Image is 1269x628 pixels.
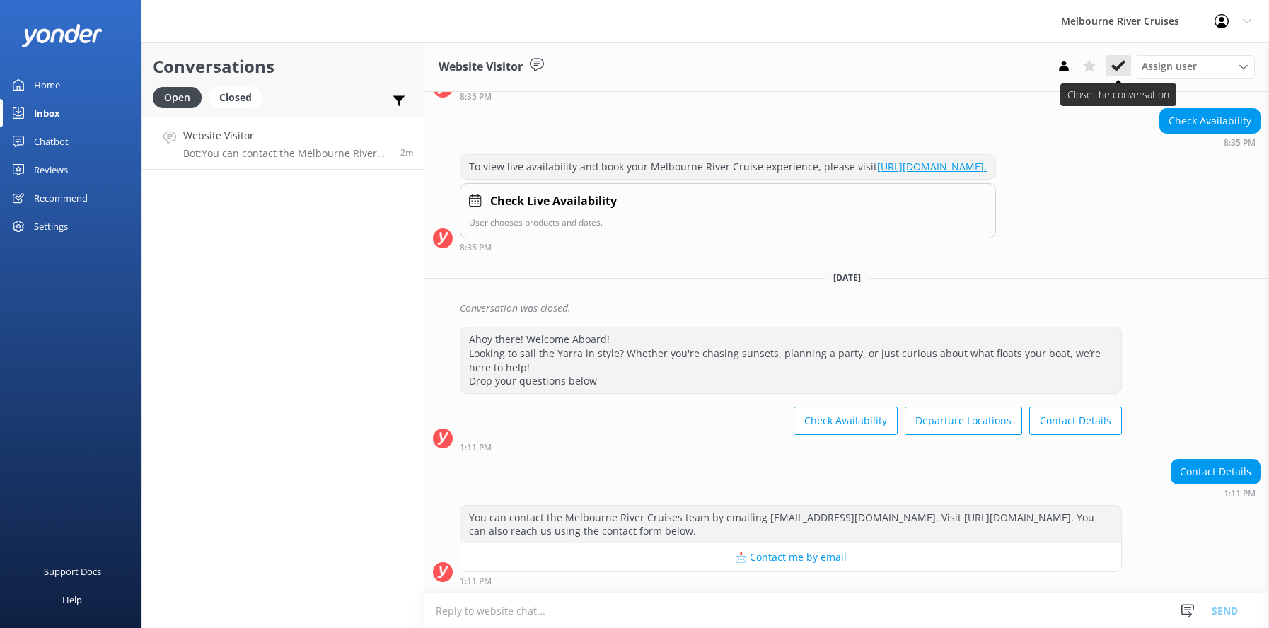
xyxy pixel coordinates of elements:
[460,577,492,586] strong: 1:11 PM
[400,146,413,158] span: Aug 25 2025 01:11pm (UTC +10:00) Australia/Sydney
[1142,59,1197,74] span: Assign user
[34,212,68,240] div: Settings
[153,87,202,108] div: Open
[460,506,1121,543] div: You can contact the Melbourne River Cruises team by emailing [EMAIL_ADDRESS][DOMAIN_NAME]. Visit ...
[34,127,69,156] div: Chatbot
[44,557,101,586] div: Support Docs
[34,71,60,99] div: Home
[1160,109,1260,133] div: Check Availability
[1224,139,1256,147] strong: 8:35 PM
[34,99,60,127] div: Inbox
[21,24,103,47] img: yonder-white-logo.png
[794,407,898,435] button: Check Availability
[1224,489,1256,498] strong: 1:11 PM
[460,242,996,252] div: Aug 24 2025 08:35pm (UTC +10:00) Australia/Sydney
[183,128,390,144] h4: Website Visitor
[460,296,1261,320] div: Conversation was closed.
[183,147,390,160] p: Bot: You can contact the Melbourne River Cruises team by emailing [EMAIL_ADDRESS][DOMAIN_NAME]. V...
[1159,137,1261,147] div: Aug 24 2025 08:35pm (UTC +10:00) Australia/Sydney
[460,93,492,101] strong: 8:35 PM
[1171,460,1260,484] div: Contact Details
[62,586,82,614] div: Help
[153,53,413,80] h2: Conversations
[439,58,523,76] h3: Website Visitor
[1135,55,1255,78] div: Assign User
[825,272,869,284] span: [DATE]
[153,89,209,105] a: Open
[209,89,270,105] a: Closed
[34,184,88,212] div: Recommend
[142,117,424,170] a: Website VisitorBot:You can contact the Melbourne River Cruises team by emailing [EMAIL_ADDRESS][D...
[490,192,617,211] h4: Check Live Availability
[469,216,987,229] p: User chooses products and dates.
[460,543,1121,571] button: 📩 Contact me by email
[1029,407,1122,435] button: Contact Details
[460,576,1122,586] div: Aug 25 2025 01:11pm (UTC +10:00) Australia/Sydney
[460,443,492,452] strong: 1:11 PM
[877,160,987,173] a: [URL][DOMAIN_NAME].
[460,91,1122,101] div: Aug 24 2025 08:35pm (UTC +10:00) Australia/Sydney
[460,442,1122,452] div: Aug 25 2025 01:11pm (UTC +10:00) Australia/Sydney
[1171,488,1261,498] div: Aug 25 2025 01:11pm (UTC +10:00) Australia/Sydney
[460,243,492,252] strong: 8:35 PM
[460,327,1121,392] div: Ahoy there! Welcome Aboard! Looking to sail the Yarra in style? Whether you're chasing sunsets, p...
[433,296,1261,320] div: 2025-08-24T23:39:08.347
[34,156,68,184] div: Reviews
[460,155,995,179] div: To view live availability and book your Melbourne River Cruise experience, please visit
[209,87,262,108] div: Closed
[905,407,1022,435] button: Departure Locations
